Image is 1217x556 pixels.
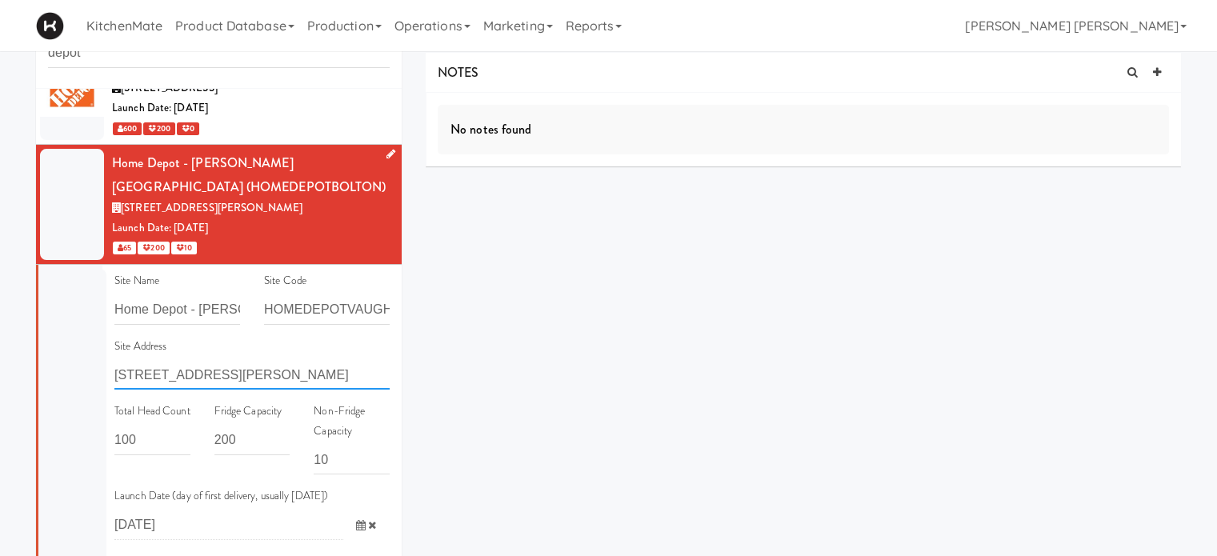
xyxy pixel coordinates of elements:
[36,145,402,265] li: Home Depot - [PERSON_NAME][GEOGRAPHIC_DATA] (HOMEDEPOTBOLTON)[STREET_ADDRESS][PERSON_NAME]Launch ...
[171,242,197,254] span: 10
[214,426,290,455] input: Fridge capacity
[177,122,199,135] span: 0
[314,402,390,441] label: Non-Fridge Capacity
[112,218,390,238] div: Launch Date: [DATE]
[114,295,240,325] input: Site name
[114,426,190,455] input: Head count
[112,98,390,118] div: Launch Date: [DATE]
[143,122,174,135] span: 200
[264,271,306,291] label: Site Code
[264,295,390,325] input: Site code
[138,242,169,254] span: 200
[114,510,343,540] input: First Delivery at
[114,337,166,357] label: Site Address
[114,402,190,422] label: Total Head Count
[438,63,479,82] span: NOTES
[48,38,390,68] input: Search site
[114,486,328,506] label: Launch Date (day of first delivery, usually [DATE])
[36,12,64,40] img: Micromart
[438,105,1169,154] div: No notes found
[113,242,136,254] span: 65
[121,200,302,215] span: [STREET_ADDRESS][PERSON_NAME]
[112,151,390,198] div: Home Depot - [PERSON_NAME][GEOGRAPHIC_DATA] (HOMEDEPOTBOLTON)
[314,445,390,474] input: Other capacity
[113,122,142,135] span: 600
[114,271,159,291] label: Site Name
[114,360,390,390] input: Site address
[214,402,282,422] label: Fridge Capacity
